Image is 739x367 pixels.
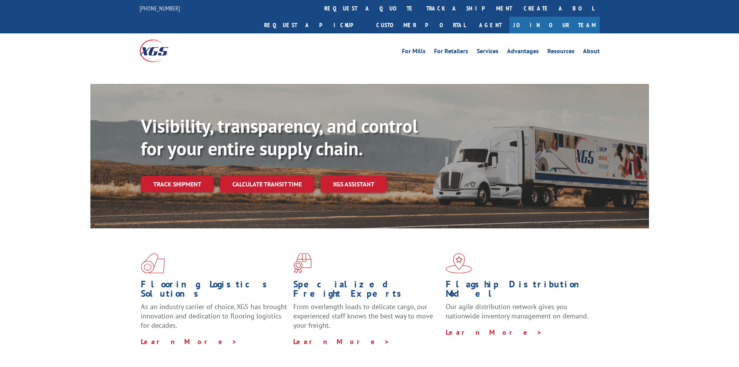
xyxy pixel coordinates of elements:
img: xgs-icon-total-supply-chain-intelligence-red [141,253,165,273]
a: Customer Portal [370,17,471,33]
a: For Retailers [434,48,468,57]
a: XGS ASSISTANT [320,176,387,193]
a: [PHONE_NUMBER] [140,4,180,12]
img: xgs-icon-focused-on-flooring-red [293,253,312,273]
a: Agent [471,17,509,33]
a: Join Our Team [509,17,600,33]
a: Advantages [507,48,539,57]
span: As an industry carrier of choice, XGS has brought innovation and dedication to flooring logistics... [141,302,287,330]
a: For Mills [402,48,426,57]
a: Resources [547,48,575,57]
span: Our agile distribution network gives you nationwide inventory management on demand. [446,302,588,320]
a: About [583,48,600,57]
a: Learn More > [446,328,542,337]
b: Visibility, transparency, and control for your entire supply chain. [141,114,418,160]
a: Track shipment [141,176,214,192]
img: xgs-icon-flagship-distribution-model-red [446,253,472,273]
a: Learn More > [141,337,237,346]
h1: Specialized Freight Experts [293,280,440,302]
p: From overlength loads to delicate cargo, our experienced staff knows the best way to move your fr... [293,302,440,337]
h1: Flooring Logistics Solutions [141,280,287,302]
a: Services [477,48,498,57]
a: Learn More > [293,337,390,346]
a: Request a pickup [258,17,370,33]
a: Calculate transit time [220,176,314,193]
h1: Flagship Distribution Model [446,280,592,302]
